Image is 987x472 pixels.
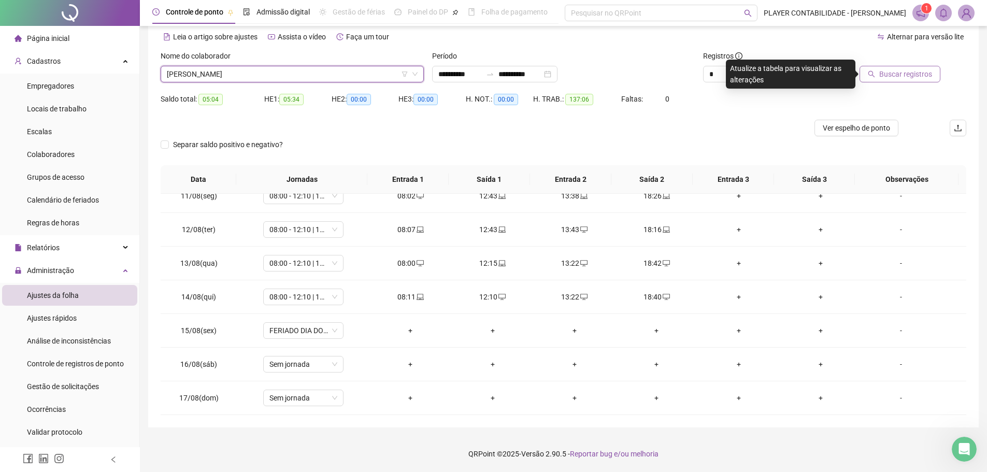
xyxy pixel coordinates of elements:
[163,33,170,40] span: file-text
[15,58,22,65] span: user-add
[466,93,533,105] div: H. NOT.:
[542,359,607,370] div: +
[521,450,544,458] span: Versão
[624,224,689,235] div: 18:16
[788,224,853,235] div: +
[624,359,689,370] div: +
[27,360,124,368] span: Controle de registros de ponto
[706,258,771,269] div: +
[788,359,853,370] div: +
[870,258,932,269] div: -
[959,5,974,21] img: 88370
[611,165,693,194] th: Saída 2
[278,33,326,41] span: Assista o vídeo
[788,258,853,269] div: +
[182,225,216,234] span: 12/08(ter)
[468,8,475,16] span: book
[269,222,337,237] span: 08:00 - 12:10 | 13:22 - 18:00
[27,150,75,159] span: Colaboradores
[394,8,402,16] span: dashboard
[269,356,337,372] span: Sem jornada
[624,190,689,202] div: 18:26
[870,359,932,370] div: -
[319,8,326,16] span: sun
[460,258,525,269] div: 12:15
[416,260,424,267] span: desktop
[542,258,607,269] div: 13:22
[870,190,932,202] div: -
[662,260,670,267] span: desktop
[413,94,438,105] span: 00:00
[27,82,74,90] span: Empregadores
[621,95,645,103] span: Faltas:
[788,291,853,303] div: +
[460,392,525,404] div: +
[54,453,64,464] span: instagram
[706,291,771,303] div: +
[481,8,548,16] span: Folha de pagamento
[952,437,977,462] iframe: Intercom live chat
[416,192,424,199] span: desktop
[565,94,593,105] span: 137:06
[347,94,371,105] span: 00:00
[870,291,932,303] div: -
[460,359,525,370] div: +
[346,33,389,41] span: Faça um tour
[879,68,932,80] span: Buscar registros
[868,70,875,78] span: search
[460,224,525,235] div: 12:43
[227,9,234,16] span: pushpin
[268,33,275,40] span: youtube
[870,224,932,235] div: -
[27,196,99,204] span: Calendário de feriados
[378,325,443,336] div: +
[870,325,932,336] div: -
[703,50,742,62] span: Registros
[460,325,525,336] div: +
[378,359,443,370] div: +
[542,224,607,235] div: 13:43
[161,93,264,105] div: Saldo total:
[378,190,443,202] div: 08:02
[460,291,525,303] div: 12:10
[279,94,304,105] span: 05:34
[579,260,588,267] span: desktop
[887,33,964,41] span: Alternar para versão lite
[378,291,443,303] div: 08:11
[542,291,607,303] div: 13:22
[764,7,906,19] span: PLAYER CONTABILIDADE - [PERSON_NAME]
[939,8,948,18] span: bell
[706,325,771,336] div: +
[954,124,962,132] span: upload
[877,33,884,40] span: swap
[416,293,424,301] span: laptop
[181,293,216,301] span: 14/08(qui)
[27,34,69,42] span: Página inicial
[179,394,219,402] span: 17/08(dom)
[27,105,87,113] span: Locais de trabalho
[706,224,771,235] div: +
[497,192,506,199] span: laptop
[925,5,928,12] span: 1
[27,428,82,436] span: Validar protocolo
[693,165,774,194] th: Entrada 3
[486,70,494,78] span: swap-right
[398,93,466,105] div: HE 3:
[542,190,607,202] div: 13:38
[256,8,310,16] span: Admissão digital
[624,325,689,336] div: +
[181,192,217,200] span: 11/08(seg)
[27,266,74,275] span: Administração
[378,392,443,404] div: +
[269,390,337,406] span: Sem jornada
[662,226,670,233] span: laptop
[416,226,424,233] span: laptop
[726,60,855,89] div: Atualize a tabela para visualizar as alterações
[814,120,898,136] button: Ver espelho de ponto
[408,8,448,16] span: Painel do DP
[378,258,443,269] div: 08:00
[788,392,853,404] div: +
[624,392,689,404] div: +
[243,8,250,16] span: file-done
[706,190,771,202] div: +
